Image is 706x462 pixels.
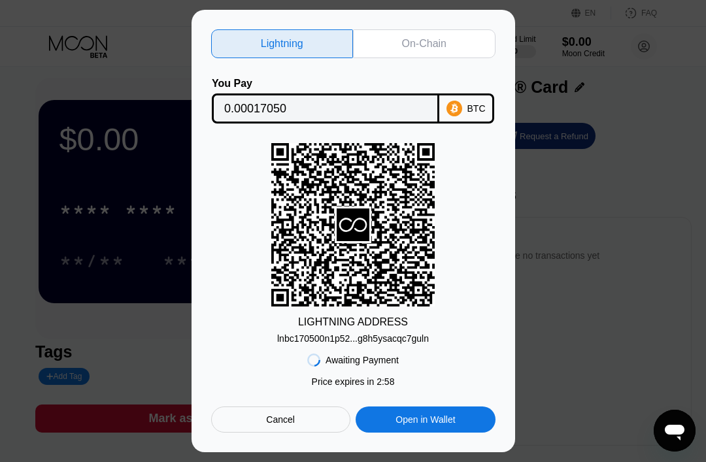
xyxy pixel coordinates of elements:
div: Awaiting Payment [326,355,399,365]
iframe: Schaltfläche zum Öffnen des Messaging-Fensters [654,410,696,452]
div: lnbc170500n1p52...g8h5ysacqc7guln [277,333,429,344]
div: Cancel [211,406,350,433]
div: You PayBTC [211,78,496,124]
div: Lightning [261,37,303,50]
div: Open in Wallet [395,414,455,425]
div: BTC [467,103,486,114]
div: On-Chain [353,29,496,58]
div: LIGHTNING ADDRESS [298,316,408,328]
div: You Pay [212,78,439,90]
div: Cancel [266,414,295,425]
div: Open in Wallet [356,406,495,433]
div: On-Chain [402,37,446,50]
div: lnbc170500n1p52...g8h5ysacqc7guln [277,328,429,344]
div: Price expires in [312,376,395,387]
div: Lightning [211,29,354,58]
span: 2 : 58 [377,376,394,387]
